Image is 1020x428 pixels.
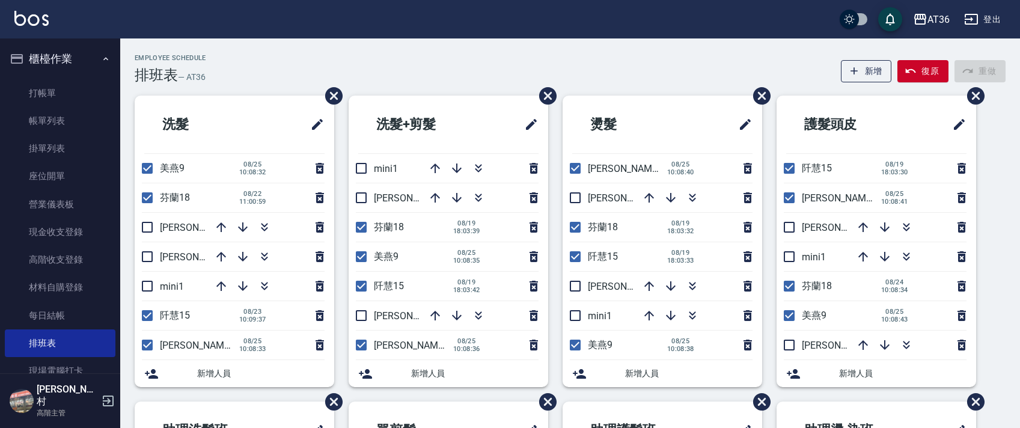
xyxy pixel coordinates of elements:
[908,7,954,32] button: AT36
[881,190,908,198] span: 08/25
[135,67,178,84] h3: 排班表
[588,281,671,292] span: [PERSON_NAME]16
[530,78,558,114] span: 刪除班表
[316,78,344,114] span: 刪除班表
[374,251,399,262] span: 美燕9
[160,192,190,203] span: 芬蘭18
[453,219,480,227] span: 08/19
[5,302,115,329] a: 每日結帳
[239,345,266,353] span: 10:08:33
[881,316,908,323] span: 10:08:43
[777,360,976,387] div: 新增人員
[453,257,480,264] span: 10:08:35
[588,221,618,233] span: 芬蘭18
[802,310,826,321] span: 美燕9
[453,345,480,353] span: 10:08:36
[135,360,334,387] div: 新增人員
[349,360,548,387] div: 新增人員
[374,163,398,174] span: mini1
[878,7,902,31] button: save
[667,219,694,227] span: 08/19
[881,198,908,206] span: 10:08:41
[667,257,694,264] span: 18:03:33
[588,251,618,262] span: 阡慧15
[144,103,255,146] h2: 洗髮
[5,43,115,75] button: 櫃檯作業
[358,103,485,146] h2: 洗髮+剪髮
[881,286,908,294] span: 10:08:34
[411,367,539,380] span: 新增人員
[239,308,266,316] span: 08/23
[667,168,694,176] span: 10:08:40
[160,310,190,321] span: 阡慧15
[881,168,908,176] span: 18:03:30
[667,160,694,168] span: 08/25
[160,251,243,263] span: [PERSON_NAME]16
[453,227,480,235] span: 18:03:39
[881,160,908,168] span: 08/19
[927,12,950,27] div: AT36
[197,367,325,380] span: 新增人員
[5,107,115,135] a: 帳單列表
[178,71,206,84] h6: — AT36
[881,308,908,316] span: 08/25
[5,357,115,385] a: 現場電腦打卡
[958,384,986,420] span: 刪除班表
[563,360,762,387] div: 新增人員
[786,103,910,146] h2: 護髮頭皮
[802,340,885,351] span: [PERSON_NAME]16
[5,218,115,246] a: 現金收支登錄
[731,110,753,139] span: 修改班表的標題
[453,278,480,286] span: 08/19
[160,340,237,351] span: [PERSON_NAME]6
[10,389,34,413] img: Person
[744,78,772,114] span: 刪除班表
[453,249,480,257] span: 08/25
[881,278,908,286] span: 08/24
[802,162,832,174] span: 阡慧15
[5,246,115,274] a: 高階收支登錄
[37,408,98,418] p: 高階主管
[625,367,753,380] span: 新增人員
[588,192,671,204] span: [PERSON_NAME]11
[667,249,694,257] span: 08/19
[5,162,115,190] a: 座位開單
[744,384,772,420] span: 刪除班表
[135,54,206,62] h2: Employee Schedule
[239,168,266,176] span: 10:08:32
[802,192,879,204] span: [PERSON_NAME]6
[588,339,612,350] span: 美燕9
[667,345,694,353] span: 10:08:38
[239,190,266,198] span: 08/22
[239,198,266,206] span: 11:00:59
[5,274,115,301] a: 材料自購登錄
[839,367,967,380] span: 新增人員
[14,11,49,26] img: Logo
[5,329,115,357] a: 排班表
[239,160,266,168] span: 08/25
[239,337,266,345] span: 08/25
[5,191,115,218] a: 營業儀表板
[453,337,480,345] span: 08/25
[841,60,892,82] button: 新增
[453,286,480,294] span: 18:03:42
[530,384,558,420] span: 刪除班表
[588,310,612,322] span: mini1
[802,280,832,292] span: 芬蘭18
[5,135,115,162] a: 掛單列表
[5,79,115,107] a: 打帳單
[374,280,404,292] span: 阡慧15
[316,384,344,420] span: 刪除班表
[945,110,967,139] span: 修改班表的標題
[572,103,683,146] h2: 燙髮
[160,162,185,174] span: 美燕9
[374,310,457,322] span: [PERSON_NAME]11
[160,222,243,233] span: [PERSON_NAME]11
[37,384,98,408] h5: [PERSON_NAME]村
[374,192,457,204] span: [PERSON_NAME]16
[588,163,665,174] span: [PERSON_NAME]6
[303,110,325,139] span: 修改班表的標題
[802,251,826,263] span: mini1
[374,221,404,233] span: 芬蘭18
[667,227,694,235] span: 18:03:32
